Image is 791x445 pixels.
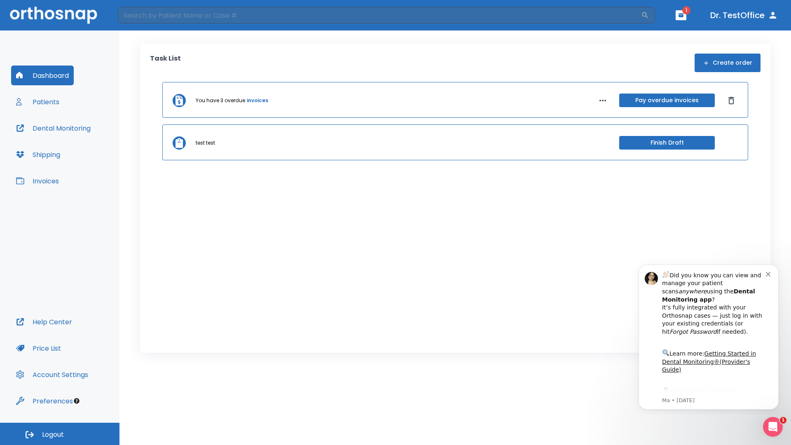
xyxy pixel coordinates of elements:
[619,94,715,107] button: Pay overdue invoices
[707,8,781,23] button: Dr. TestOffice
[725,94,738,107] button: Dismiss
[11,171,64,191] button: Invoices
[118,7,641,23] input: Search by Patient Name or Case #
[11,92,64,112] button: Patients
[36,131,109,146] a: App Store
[11,66,74,85] button: Dashboard
[11,338,66,358] button: Price List
[140,13,146,19] button: Dismiss notification
[73,397,80,405] div: Tooltip anchor
[682,6,690,14] span: 1
[10,7,97,23] img: Orthosnap
[11,391,78,411] button: Preferences
[11,118,96,138] button: Dental Monitoring
[150,54,181,72] p: Task List
[196,97,245,104] p: You have 3 overdue
[619,136,715,150] button: Finish Draft
[196,139,215,147] p: test test
[11,365,93,384] button: Account Settings
[626,257,791,415] iframe: Intercom notifications message
[247,97,268,104] a: invoices
[695,54,761,72] button: Create order
[11,145,65,164] button: Shipping
[36,140,140,147] p: Message from Ma, sent 7w ago
[763,417,783,437] iframe: Intercom live chat
[36,129,140,171] div: Download the app: | ​ Let us know if you need help getting started!
[780,417,786,424] span: 1
[11,312,77,332] button: Help Center
[42,430,64,439] span: Logout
